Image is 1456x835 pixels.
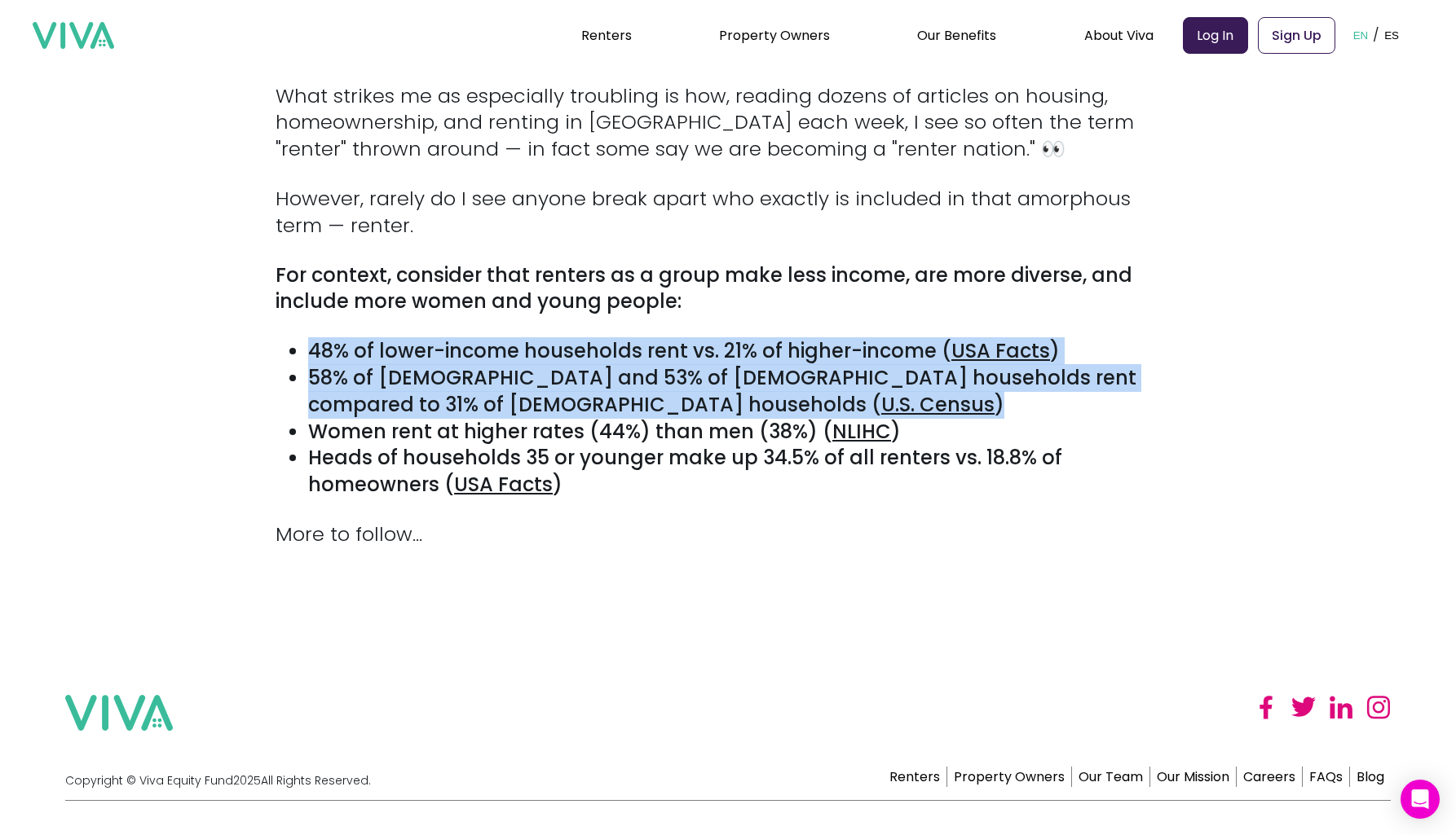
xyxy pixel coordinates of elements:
a: FAQs [1303,767,1350,787]
p: What strikes me as especially troubling is how, reading dozens of articles on housing, homeowners... [276,83,1180,163]
img: linked in [1329,695,1353,719]
img: viva [33,22,114,50]
p: However, rarely do I see anyone break apart who exactly is included in that amorphous term — renter. [276,186,1180,240]
button: EN [1348,10,1374,60]
strong: For context, consider that renters as a group make less income, are more diverse, and include mor... [276,261,1132,315]
p: Copyright © Viva Equity Fund 2025 All Rights Reserved. [65,774,371,787]
strong: Heads of households 35 or younger make up 34.5% of all renters vs. 18.8% of homeowners ( [308,444,1062,498]
a: U.S. Census [881,391,995,418]
a: Property Owners [719,26,830,45]
img: instagram [1366,695,1391,719]
a: USA Facts [454,471,553,498]
a: Renters [581,26,632,45]
p: / [1373,23,1379,47]
strong: ) [553,471,563,498]
div: Our Benefits [917,15,996,55]
strong: ) [891,418,901,445]
a: NLIHC [832,418,891,445]
div: Open Intercom Messenger [1401,780,1440,819]
a: Sign Up [1258,17,1335,54]
p: More to follow… [276,521,1180,548]
a: Log In [1183,17,1248,54]
strong: Women rent at higher rates (44%) than men (38%) ( [308,418,832,445]
strong: 58% of [DEMOGRAPHIC_DATA] and 53% of [DEMOGRAPHIC_DATA] households rent compared to 31% of [DEMOG... [308,364,1136,418]
button: ES [1379,10,1404,60]
a: Blog [1350,767,1391,787]
img: viva [65,695,173,732]
strong: ) [995,391,1004,418]
strong: 48% of lower-income households rent vs. 21% of higher-income ( [308,337,951,364]
div: About Viva [1084,15,1154,55]
img: facebook [1254,695,1278,719]
a: Property Owners [947,767,1072,787]
strong: ) [1050,337,1060,364]
a: Renters [883,767,947,787]
a: Our Team [1072,767,1150,787]
img: twitter [1291,695,1316,719]
a: Our Mission [1150,767,1237,787]
a: Careers [1237,767,1303,787]
a: USA Facts [951,337,1050,364]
